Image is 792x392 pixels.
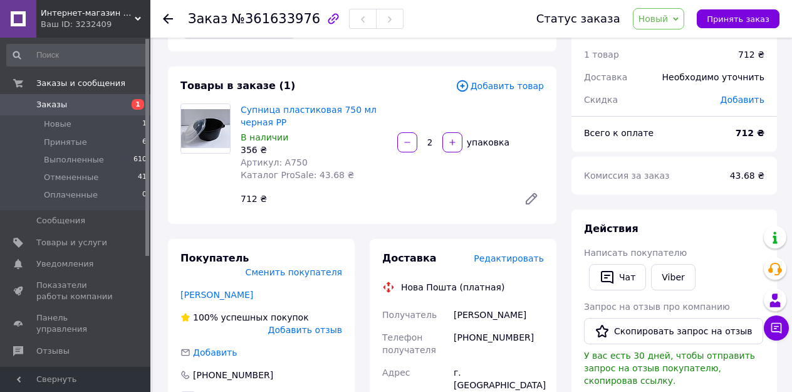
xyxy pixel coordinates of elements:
[36,258,93,270] span: Уведомления
[451,304,546,326] div: [PERSON_NAME]
[132,99,144,110] span: 1
[584,95,618,105] span: Скидка
[163,13,173,25] div: Вернуться назад
[382,252,437,264] span: Доставка
[142,137,147,148] span: 6
[180,252,249,264] span: Покупатель
[584,171,670,181] span: Комиссия за заказ
[44,189,98,201] span: Оплаченные
[655,63,772,91] div: Необходимо уточнить
[36,215,85,226] span: Сообщения
[584,223,638,235] span: Действия
[241,105,377,127] a: Супница пластиковая 750 мл черная РР
[241,170,354,180] span: Каталог ProSale: 43.68 ₴
[707,14,769,24] span: Принять заказ
[584,351,755,386] span: У вас есть 30 дней, чтобы отправить запрос на отзыв покупателю, скопировав ссылку.
[382,310,437,320] span: Получатель
[651,264,695,290] a: Viber
[41,19,150,30] div: Ваш ID: 3232409
[584,50,619,60] span: 1 товар
[44,119,71,130] span: Новые
[519,186,544,211] a: Редактировать
[36,346,70,357] span: Отзывы
[36,312,116,335] span: Панель управления
[398,281,508,294] div: Нова Пошта (платная)
[181,109,230,148] img: Супница пластиковая 750 мл черная РР
[241,157,308,167] span: Артикул: А750
[241,144,387,156] div: 356 ₴
[736,128,764,138] b: 712 ₴
[188,11,227,26] span: Заказ
[697,9,779,28] button: Принять заказ
[241,132,288,142] span: В наличии
[584,318,763,344] button: Скопировать запрос на отзыв
[36,237,107,248] span: Товары и услуги
[456,79,544,93] span: Добавить товар
[246,267,342,277] span: Сменить покупателя
[451,326,546,361] div: [PHONE_NUMBER]
[44,172,98,183] span: Отмененные
[536,13,620,25] div: Статус заказа
[142,119,147,130] span: 1
[142,189,147,201] span: 0
[638,14,669,24] span: Новый
[730,171,764,181] span: 43.68 ₴
[44,137,87,148] span: Принятые
[721,95,764,105] span: Добавить
[133,154,147,166] span: 610
[180,80,295,92] span: Товары в заказе (1)
[474,253,544,263] span: Редактировать
[44,154,104,166] span: Выполненные
[180,311,309,324] div: успешных покупок
[464,136,511,149] div: упаковка
[36,280,116,302] span: Показатели работы компании
[584,128,654,138] span: Всего к оплате
[268,325,342,335] span: Добавить отзыв
[192,369,274,381] div: [PHONE_NUMBER]
[6,44,148,66] input: Поиск
[589,264,646,290] button: Чат
[764,315,789,341] button: Чат с покупателем
[738,48,764,61] div: 712 ₴
[584,72,627,82] span: Доставка
[36,78,125,89] span: Заказы и сообщения
[36,99,67,110] span: Заказы
[382,368,410,378] span: Адрес
[193,312,218,322] span: 100%
[382,332,436,355] span: Телефон получателя
[231,11,320,26] span: №361633976
[236,190,514,208] div: 712 ₴
[41,8,135,19] span: Интернет-магазин "Find Pack"
[193,347,237,358] span: Добавить
[138,172,147,183] span: 41
[584,302,730,312] span: Запрос на отзыв про компанию
[584,248,687,258] span: Написать покупателю
[180,290,253,300] a: [PERSON_NAME]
